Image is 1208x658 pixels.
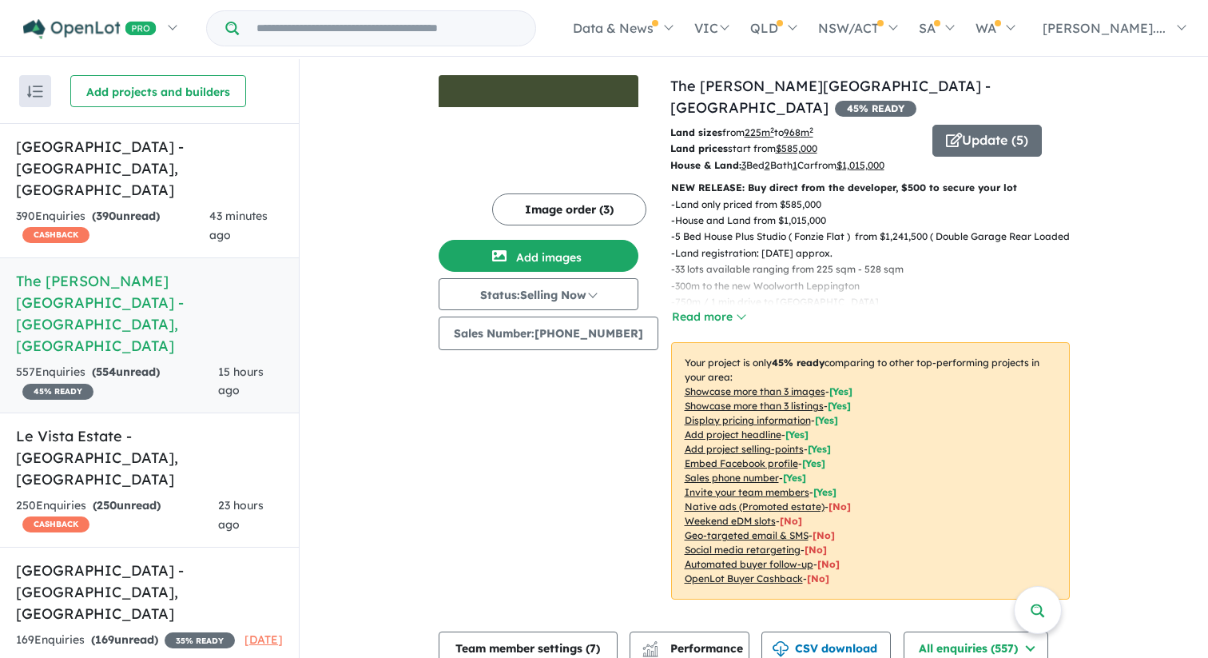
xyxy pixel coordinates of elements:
span: CASHBACK [22,516,89,532]
img: Openlot PRO Logo White [23,19,157,39]
u: 2 [765,159,770,171]
u: Embed Facebook profile [685,457,798,469]
u: Invite your team members [685,486,809,498]
button: Sales Number:[PHONE_NUMBER] [439,317,658,350]
p: NEW RELEASE: Buy direct from the developer, $500 to secure your lot [671,180,1070,196]
p: from [670,125,920,141]
h5: The [PERSON_NAME][GEOGRAPHIC_DATA] - [GEOGRAPHIC_DATA] , [GEOGRAPHIC_DATA] [16,270,283,357]
sup: 2 [770,126,774,134]
u: 1 [793,159,797,171]
b: Land sizes [670,126,722,138]
span: Performance [645,641,743,656]
b: House & Land: [670,159,741,171]
p: - Land only priced from $585,000 [671,197,1083,213]
u: Social media retargeting [685,544,801,556]
div: 169 Enquir ies [16,631,235,650]
span: [DATE] [244,632,283,647]
span: 45 % READY [22,384,93,400]
u: 968 m [784,126,813,138]
button: Update (5) [932,125,1042,157]
b: 45 % ready [772,357,825,369]
strong: ( unread) [91,632,158,647]
span: 45 % READY [835,101,916,117]
button: Add images [439,240,638,272]
u: Native ads (Promoted estate) [685,500,825,512]
span: [No] [813,529,835,541]
strong: ( unread) [93,498,161,512]
u: Sales phone number [685,472,779,484]
p: Your project is only comparing to other top-performing projects in your area: - - - - - - - - - -... [671,342,1070,600]
p: - 5 Bed House Plus Studio ( Fonzie Flat ) from $1,241,500 ( Double Garage Rear Loaded ) [671,229,1083,245]
u: 3 [741,159,746,171]
span: [No] [780,515,802,527]
u: Add project selling-points [685,443,804,455]
img: download icon [773,641,789,657]
div: 390 Enquir ies [16,207,209,245]
span: 43 minutes ago [209,209,268,242]
span: [ Yes ] [808,443,831,455]
img: sort.svg [27,86,43,98]
h5: Le Vista Estate - [GEOGRAPHIC_DATA] , [GEOGRAPHIC_DATA] [16,425,283,490]
span: 554 [96,365,116,379]
strong: ( unread) [92,209,160,223]
p: - 33 lots available ranging from 225 sqm - 528 sqm [671,261,1083,277]
h5: [GEOGRAPHIC_DATA] - [GEOGRAPHIC_DATA] , [GEOGRAPHIC_DATA] [16,136,283,201]
u: $ 585,000 [776,142,817,154]
p: - 750m / 1 min drive to [GEOGRAPHIC_DATA] [671,294,1083,310]
u: Add project headline [685,429,781,441]
span: 250 [97,498,117,512]
button: Read more [671,308,746,326]
button: Image order (3) [492,193,646,225]
span: [ Yes ] [783,472,806,484]
u: Display pricing information [685,414,811,426]
u: $ 1,015,000 [836,159,884,171]
strong: ( unread) [92,365,160,379]
span: [ Yes ] [829,385,852,397]
img: line-chart.svg [642,641,657,650]
p: - Land registration: [DATE] approx. [671,245,1083,261]
span: [PERSON_NAME].... [1043,20,1166,36]
b: Land prices [670,142,728,154]
span: [No] [817,558,840,570]
u: Geo-targeted email & SMS [685,529,809,541]
span: [ Yes ] [828,400,851,412]
a: The [PERSON_NAME][GEOGRAPHIC_DATA] - [GEOGRAPHIC_DATA] [670,77,991,117]
div: 250 Enquir ies [16,496,218,535]
span: 23 hours ago [218,498,264,532]
span: 7 [590,641,596,656]
span: [ Yes ] [785,429,809,441]
sup: 2 [809,126,813,134]
u: Weekend eDM slots [685,515,776,527]
button: Status:Selling Now [439,278,638,310]
span: [No] [829,500,851,512]
span: 35 % READY [165,632,235,648]
p: - House and Land from $1,015,000 [671,213,1083,229]
span: [No] [805,544,827,556]
input: Try estate name, suburb, builder or developer [242,11,532,46]
u: 225 m [745,126,774,138]
span: to [774,126,813,138]
u: Automated buyer follow-up [685,558,813,570]
span: CASHBACK [22,227,89,243]
img: bar-chart.svg [642,646,658,656]
span: [ Yes ] [815,414,838,426]
span: [ Yes ] [802,457,825,469]
p: - 300m to the new Woolworth Leppington [671,278,1083,294]
div: 557 Enquir ies [16,363,218,401]
span: [ Yes ] [813,486,836,498]
span: 15 hours ago [218,365,264,398]
button: Add projects and builders [70,75,246,107]
span: 169 [95,632,114,647]
h5: [GEOGRAPHIC_DATA] - [GEOGRAPHIC_DATA] , [GEOGRAPHIC_DATA] [16,560,283,624]
p: Bed Bath Car from [670,158,920,173]
span: [No] [807,572,829,584]
span: 390 [96,209,116,223]
u: Showcase more than 3 listings [685,400,824,412]
u: OpenLot Buyer Cashback [685,572,803,584]
u: Showcase more than 3 images [685,385,825,397]
p: start from [670,141,920,157]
